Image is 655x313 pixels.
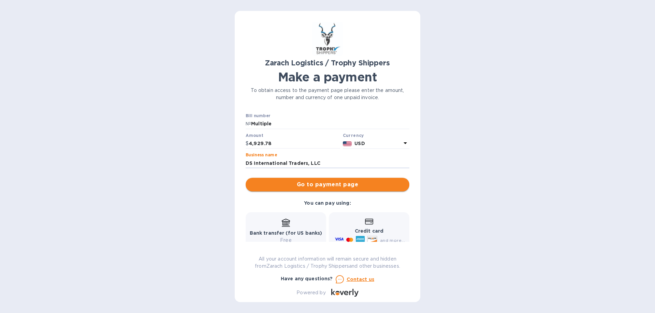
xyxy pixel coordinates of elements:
img: USD [343,141,352,146]
label: Business name [246,153,277,157]
u: Contact us [347,277,375,282]
b: Zarach Logistics / Trophy Shippers [265,59,390,67]
p: Powered by [296,289,325,296]
b: Bank transfer (for US banks) [250,230,322,236]
b: Have any questions? [281,276,333,281]
p: Free [250,237,322,244]
p: № [246,120,251,127]
b: USD [354,141,365,146]
p: $ [246,140,249,147]
label: Bill number [246,114,270,118]
span: Go to payment page [251,181,404,189]
button: Go to payment page [246,178,409,191]
span: and more... [380,238,405,243]
input: Enter bill number [251,119,409,129]
p: To obtain access to the payment page please enter the amount, number and currency of one unpaid i... [246,87,409,101]
h1: Make a payment [246,70,409,84]
b: Currency [343,133,364,138]
b: Credit card [355,228,383,234]
input: 0.00 [249,139,340,149]
label: Amount [246,134,263,138]
b: You can pay using: [304,200,351,206]
p: All your account information will remain secure and hidden from Zarach Logistics / Trophy Shipper... [246,255,409,270]
input: Enter business name [246,158,409,168]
